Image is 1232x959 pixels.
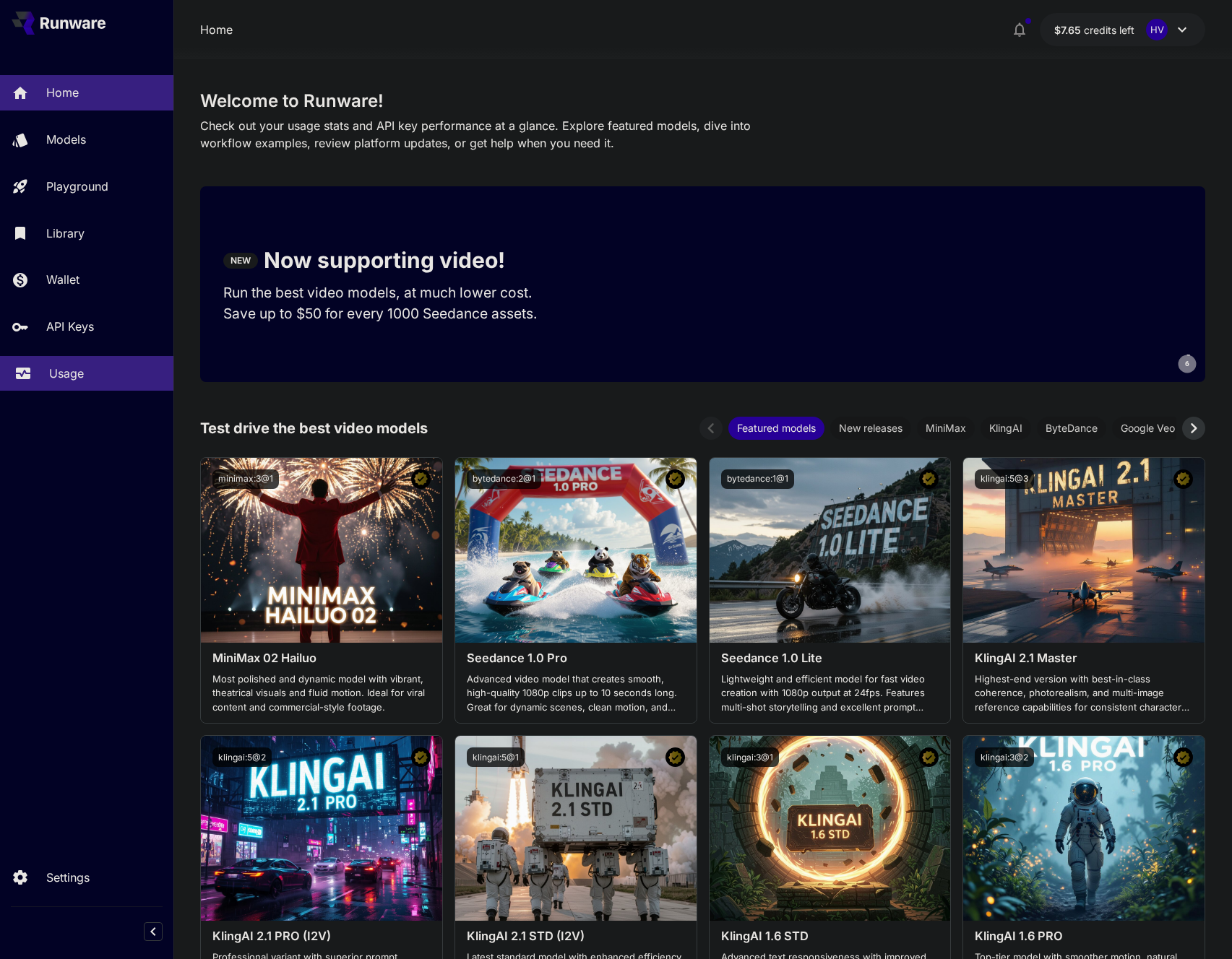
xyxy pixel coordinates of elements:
[212,469,279,489] button: minimax:3@1
[455,458,697,643] img: alt
[467,469,541,489] button: bytedance:2@1
[201,736,442,921] img: alt
[212,929,431,943] h3: KlingAI 2.1 PRO (I2V)
[830,417,911,440] div: New releases
[721,747,779,767] button: klingai:3@1
[1146,19,1168,40] div: HV
[200,21,233,38] nav: breadcrumb
[155,919,173,945] div: Collapse sidebar
[223,303,560,324] p: Save up to $50 for every 1000 Seedance assets.
[1173,747,1193,767] button: Certified Model – Vetted for best performance and includes a commercial license.
[49,365,84,382] p: Usage
[212,672,431,715] p: Most polished and dynamic model with vibrant, theatrical visuals and fluid motion. Ideal for vira...
[1173,469,1193,489] button: Certified Model – Vetted for best performance and includes a commercial license.
[975,672,1193,715] p: Highest-end version with best-in-class coherence, photorealism, and multi-image reference capabil...
[46,869,90,886] p: Settings
[710,458,951,643] img: alt
[721,929,939,943] h3: KlingAI 1.6 STD
[981,417,1031,440] div: KlingAI
[200,21,233,38] a: Home
[975,469,1034,489] button: klingai:5@3
[1037,417,1106,440] div: ByteDance
[46,271,79,288] p: Wallet
[46,318,94,335] p: API Keys
[728,420,824,435] span: Featured models
[975,929,1193,943] h3: KlingAI 1.6 PRO
[917,417,975,440] div: MiniMax
[467,672,685,715] p: Advanced video model that creates smooth, high-quality 1080p clips up to 10 seconds long. Great f...
[467,651,685,665] h3: Seedance 1.0 Pro
[919,469,939,489] button: Certified Model – Vetted for best performance and includes a commercial license.
[975,651,1193,665] h3: KlingAI 2.1 Master
[1112,417,1184,440] div: Google Veo
[231,254,251,267] p: NEW
[467,747,525,767] button: klingai:5@1
[46,131,86,148] p: Models
[975,747,1034,767] button: klingai:3@2
[212,747,272,767] button: klingai:5@2
[917,420,975,435] span: MiniMax
[1112,420,1184,435] span: Google Veo
[46,84,79,101] p: Home
[710,736,951,921] img: alt
[1084,24,1134,36] span: credits left
[411,747,431,767] button: Certified Model – Vetted for best performance and includes a commercial license.
[200,91,1206,111] h3: Welcome to Runware!
[455,736,697,921] img: alt
[46,178,108,195] p: Playground
[201,458,442,643] img: alt
[46,225,85,242] p: Library
[830,420,911,435] span: New releases
[919,747,939,767] button: Certified Model – Vetted for best performance and includes a commercial license.
[1054,22,1134,38] div: $7.64712
[721,469,794,489] button: bytedance:1@1
[467,929,685,943] h3: KlingAI 2.1 STD (I2V)
[1037,420,1106,435] span: ByteDance
[264,244,505,277] p: Now supporting video!
[665,469,685,489] button: Certified Model – Vetted for best performance and includes a commercial license.
[144,922,163,941] button: Collapse sidebar
[728,417,824,440] div: Featured models
[1054,24,1084,36] span: $7.65
[981,420,1031,435] span: KlingAI
[200,118,751,150] span: Check out your usage stats and API key performance at a glance. Explore featured models, dive int...
[212,651,431,665] h3: MiniMax 02 Hailuo
[1040,13,1205,46] button: $7.64712HV
[721,672,939,715] p: Lightweight and efficient model for fast video creation with 1080p output at 24fps. Features mult...
[200,417,428,439] p: Test drive the best video models
[963,458,1205,643] img: alt
[1185,358,1189,369] span: 6
[223,282,560,303] p: Run the best video models, at much lower cost.
[411,469,431,489] button: Certified Model – Vetted for best performance and includes a commercial license.
[963,736,1205,921] img: alt
[721,651,939,665] h3: Seedance 1.0 Lite
[665,747,685,767] button: Certified Model – Vetted for best performance and includes a commercial license.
